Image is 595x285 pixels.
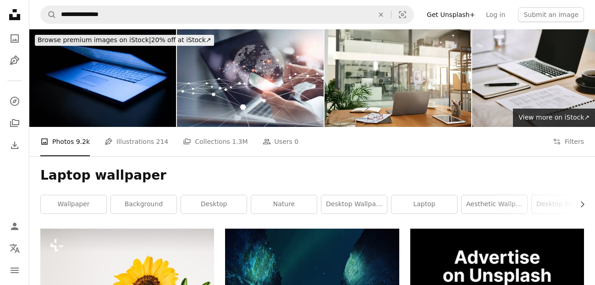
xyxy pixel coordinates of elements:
[325,29,471,127] img: An organised workspace leads to more productivity
[40,167,584,184] h1: Laptop wallpaper
[480,7,511,22] a: Log in
[6,239,24,258] button: Language
[421,7,480,22] a: Get Unsplash+
[6,29,24,48] a: Photos
[6,92,24,110] a: Explore
[518,114,589,121] span: View more on iStock ↗
[462,195,527,214] a: aesthetic wallpaper
[41,195,106,214] a: wallpaper
[6,51,24,70] a: Illustrations
[38,36,151,44] span: Browse premium images on iStock |
[553,127,584,156] button: Filters
[251,195,317,214] a: nature
[513,109,595,127] a: View more on iStock↗
[371,6,391,23] button: Clear
[29,29,220,51] a: Browse premium images on iStock|20% off at iStock↗
[294,137,298,147] span: 0
[574,195,584,214] button: scroll list to the right
[391,195,457,214] a: laptop
[6,261,24,280] button: Menu
[6,217,24,236] a: Log in / Sign up
[263,127,299,156] a: Users 0
[41,6,56,23] button: Search Unsplash
[181,195,247,214] a: desktop
[321,195,387,214] a: desktop wallpaper
[38,36,211,44] span: 20% off at iStock ↗
[183,127,248,156] a: Collections 1.3M
[518,7,584,22] button: Submit an image
[105,127,168,156] a: Illustrations 214
[177,29,324,127] img: Digital technology, internet network connection, big data, digital marketing IoT internet of thin...
[391,6,413,23] button: Visual search
[111,195,176,214] a: background
[29,29,176,127] img: Technology Series
[40,5,414,24] form: Find visuals sitewide
[156,137,169,147] span: 214
[6,136,24,154] a: Download History
[6,114,24,132] a: Collections
[232,137,248,147] span: 1.3M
